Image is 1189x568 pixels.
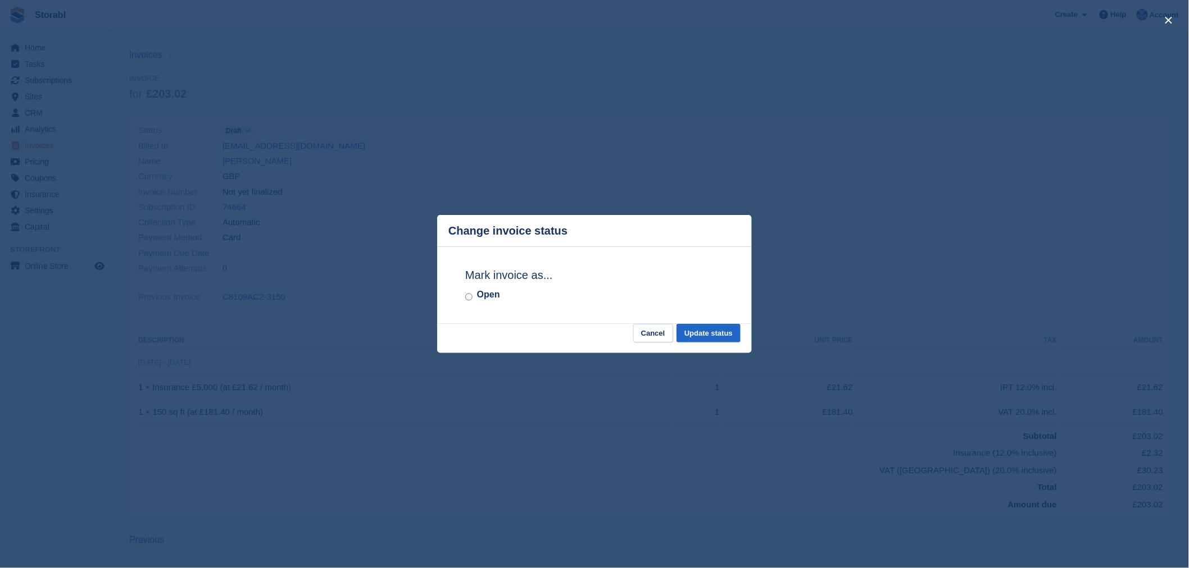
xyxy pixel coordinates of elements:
button: Cancel [633,324,673,342]
p: Change invoice status [448,225,568,237]
button: Update status [677,324,741,342]
h2: Mark invoice as... [465,267,724,283]
button: close [1160,11,1178,29]
label: Open [477,288,500,301]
